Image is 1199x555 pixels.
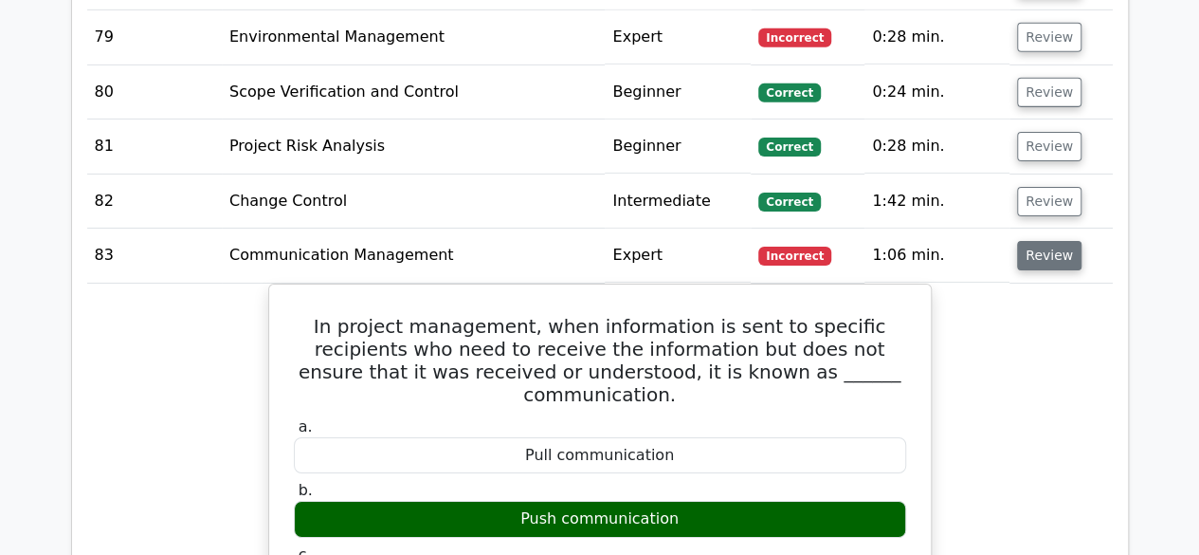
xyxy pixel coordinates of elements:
span: Correct [758,193,820,212]
td: 83 [87,229,222,283]
td: 81 [87,120,222,174]
div: Push communication [294,501,906,538]
span: a. [299,417,313,435]
td: 1:06 min. [864,229,1009,283]
span: Incorrect [758,28,831,47]
td: Environmental Management [222,10,605,65]
button: Review [1017,78,1081,107]
td: 82 [87,175,222,229]
td: 0:28 min. [864,120,1009,174]
td: Change Control [222,175,605,229]
span: Correct [758,83,820,102]
button: Review [1017,187,1081,216]
td: Beginner [605,65,751,120]
td: 0:28 min. [864,10,1009,65]
span: Incorrect [758,247,831,266]
td: Expert [605,229,751,283]
button: Review [1017,23,1081,52]
td: Scope Verification and Control [222,65,605,120]
td: Intermediate [605,175,751,229]
button: Review [1017,241,1081,270]
td: Expert [605,10,751,65]
td: 0:24 min. [864,65,1009,120]
td: Beginner [605,120,751,174]
td: Project Risk Analysis [222,120,605,174]
span: Correct [758,138,820,157]
div: Pull communication [294,437,906,474]
h5: In project management, when information is sent to specific recipients who need to receive the in... [292,315,908,406]
td: 1:42 min. [864,175,1009,229]
td: 79 [87,10,222,65]
td: Communication Management [222,229,605,283]
button: Review [1017,132,1081,161]
td: 80 [87,65,222,120]
span: b. [299,481,313,499]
